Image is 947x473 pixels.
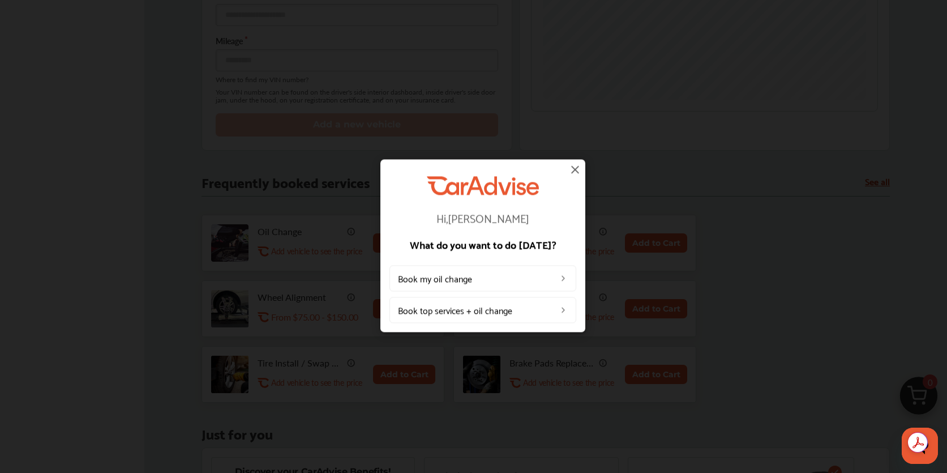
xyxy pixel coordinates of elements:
img: close-icon.a004319c.svg [568,163,582,176]
img: left_arrow_icon.0f472efe.svg [559,274,568,283]
a: Book my oil change [389,265,576,291]
iframe: Button to launch messaging window [902,428,938,464]
img: CarAdvise Logo [427,176,539,195]
p: What do you want to do [DATE]? [389,239,576,249]
img: left_arrow_icon.0f472efe.svg [559,305,568,314]
p: Hi, [PERSON_NAME] [389,212,576,223]
a: Book top services + oil change [389,297,576,323]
